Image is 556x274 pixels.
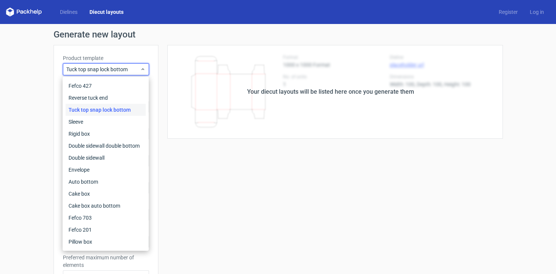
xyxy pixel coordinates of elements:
div: Pillow box [66,236,146,248]
label: Preferred maximum number of elements [63,254,149,269]
div: Fefco 427 [66,80,146,92]
div: Fefco 201 [66,224,146,236]
a: Diecut layouts [83,8,130,16]
div: Envelope [66,164,146,176]
div: Reverse tuck end [66,92,146,104]
div: Double sidewall [66,152,146,164]
div: Auto bottom [66,176,146,188]
a: Log in [524,8,550,16]
h1: Generate new layout [54,30,503,39]
div: Rigid box [66,128,146,140]
span: Tuck top snap lock bottom [66,66,140,73]
div: Tuck top snap lock bottom [66,104,146,116]
a: Dielines [54,8,83,16]
a: Register [493,8,524,16]
div: Sleeve [66,116,146,128]
div: Double sidewall double bottom [66,140,146,152]
div: Fefco 703 [66,212,146,224]
div: Cake box [66,188,146,200]
label: Product template [63,54,149,62]
div: Your diecut layouts will be listed here once you generate them [247,87,414,96]
div: Cake box auto bottom [66,200,146,212]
